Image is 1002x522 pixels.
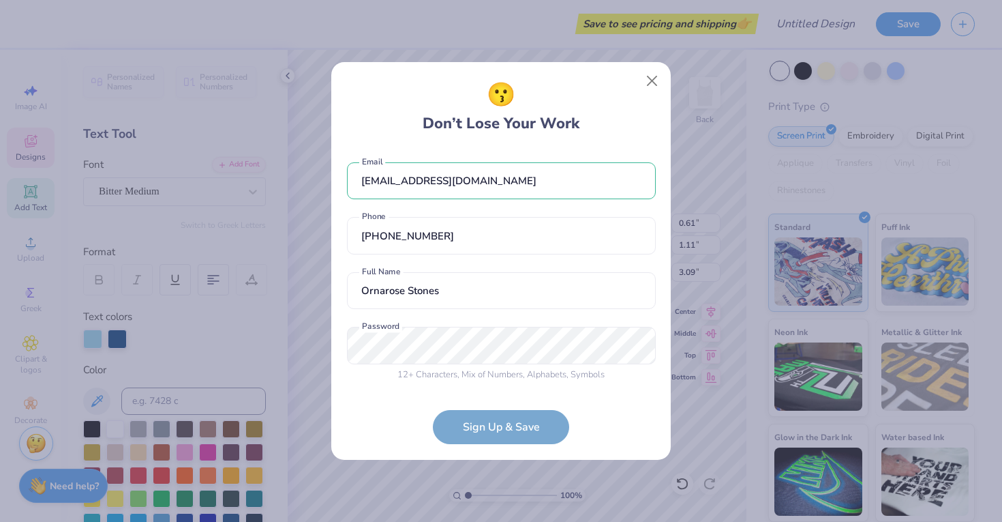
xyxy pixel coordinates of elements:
button: Close [639,68,665,94]
span: Symbols [571,368,605,381]
span: 12 + Characters [397,368,457,381]
span: Alphabets [527,368,566,381]
div: , Mix of , , [347,368,656,382]
span: Numbers [487,368,523,381]
div: Don’t Lose Your Work [423,78,579,135]
span: 😗 [487,78,515,113]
